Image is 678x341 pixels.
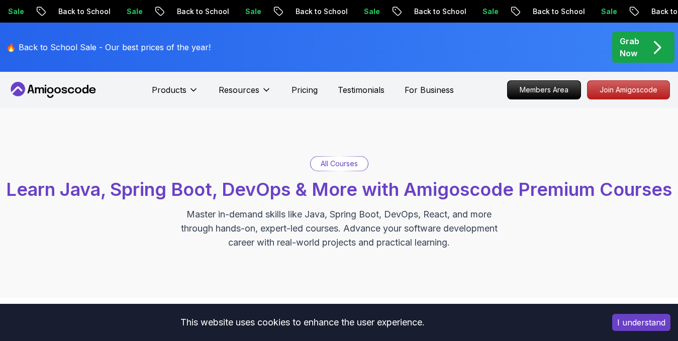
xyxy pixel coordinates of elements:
[219,84,271,104] button: Resources
[292,84,318,96] a: Pricing
[157,7,189,17] p: Sale
[152,84,199,104] button: Products
[444,7,513,17] p: Back to School
[507,80,581,99] a: Members Area
[513,7,545,17] p: Sale
[612,314,670,331] button: Accept cookies
[338,84,384,96] a: Testimonials
[321,159,358,169] p: All Courses
[207,7,275,17] p: Back to School
[631,7,663,17] p: Sale
[620,35,639,59] p: Grab Now
[6,41,211,53] p: 🔥 Back to School Sale - Our best prices of the year!
[170,207,508,250] p: Master in-demand skills like Java, Spring Boot, DevOps, React, and more through hands-on, expert-...
[508,81,580,99] p: Members Area
[88,7,157,17] p: Back to School
[6,178,672,200] span: Learn Java, Spring Boot, DevOps & More with Amigoscode Premium Courses
[8,311,597,333] div: This website uses cookies to enhance the user experience.
[326,7,394,17] p: Back to School
[587,80,670,99] a: Join Amigoscode
[219,84,259,96] p: Resources
[275,7,308,17] p: Sale
[394,7,426,17] p: Sale
[38,7,70,17] p: Sale
[563,7,631,17] p: Back to School
[152,84,186,96] p: Products
[405,84,454,96] a: For Business
[588,81,669,99] p: Join Amigoscode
